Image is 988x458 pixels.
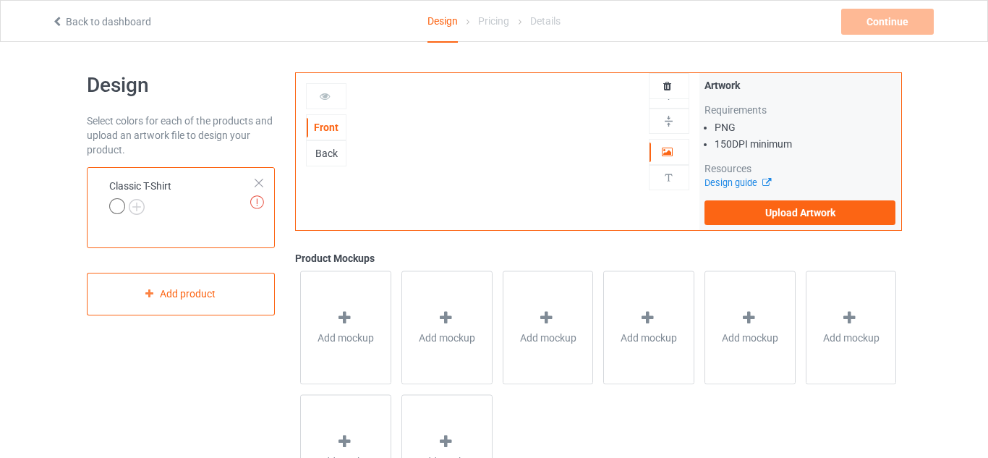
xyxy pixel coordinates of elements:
div: Requirements [704,103,896,117]
div: Classic T-Shirt [87,167,276,248]
div: Add mockup [503,271,594,384]
div: Add mockup [806,271,897,384]
img: exclamation icon [250,195,264,209]
div: Back [307,146,346,161]
span: Add mockup [823,331,880,345]
div: Classic T-Shirt [109,179,171,213]
div: Details [530,1,561,41]
div: Pricing [478,1,509,41]
li: PNG [715,120,896,135]
span: Add mockup [419,331,475,345]
div: Design [427,1,458,43]
div: Artwork [704,78,896,93]
a: Design guide [704,177,770,188]
a: Back to dashboard [51,16,151,27]
span: Add mockup [722,331,778,345]
span: Add mockup [318,331,374,345]
div: Front [307,120,346,135]
li: 150 DPI minimum [715,137,896,151]
div: Product Mockups [295,251,901,266]
img: svg%3E%0A [662,171,676,185]
div: Add mockup [704,271,796,384]
div: Add mockup [603,271,694,384]
div: Add mockup [401,271,493,384]
div: Add mockup [300,271,391,384]
div: Add product [87,273,276,315]
span: Add mockup [520,331,576,345]
div: Resources [704,161,896,176]
h1: Design [87,72,276,98]
label: Upload Artwork [704,200,896,225]
div: Select colors for each of the products and upload an artwork file to design your product. [87,114,276,157]
img: svg%3E%0A [662,114,676,128]
span: Add mockup [621,331,677,345]
img: svg+xml;base64,PD94bWwgdmVyc2lvbj0iMS4wIiBlbmNvZGluZz0iVVRGLTgiPz4KPHN2ZyB3aWR0aD0iMjJweCIgaGVpZ2... [129,199,145,215]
